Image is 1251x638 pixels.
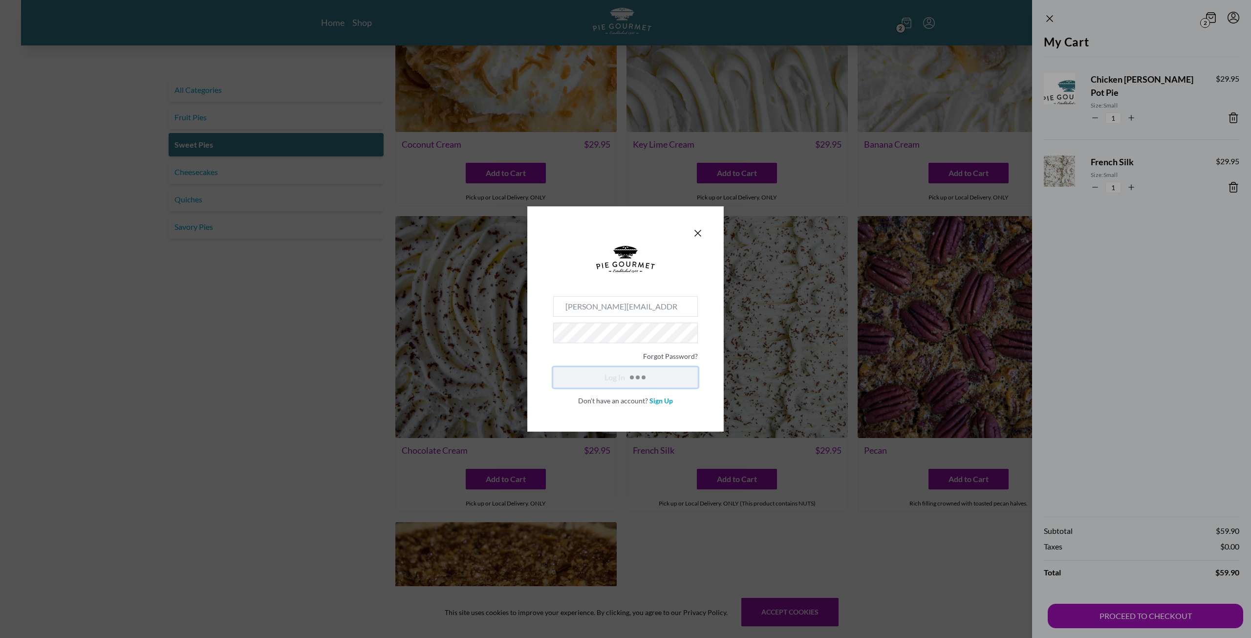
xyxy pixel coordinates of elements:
a: Sign Up [649,396,673,405]
button: Log In [553,367,698,388]
button: Close panel [692,227,704,239]
input: Email [553,296,698,317]
a: Forgot Password? [643,352,698,360]
span: Don't have an account? [578,396,648,405]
